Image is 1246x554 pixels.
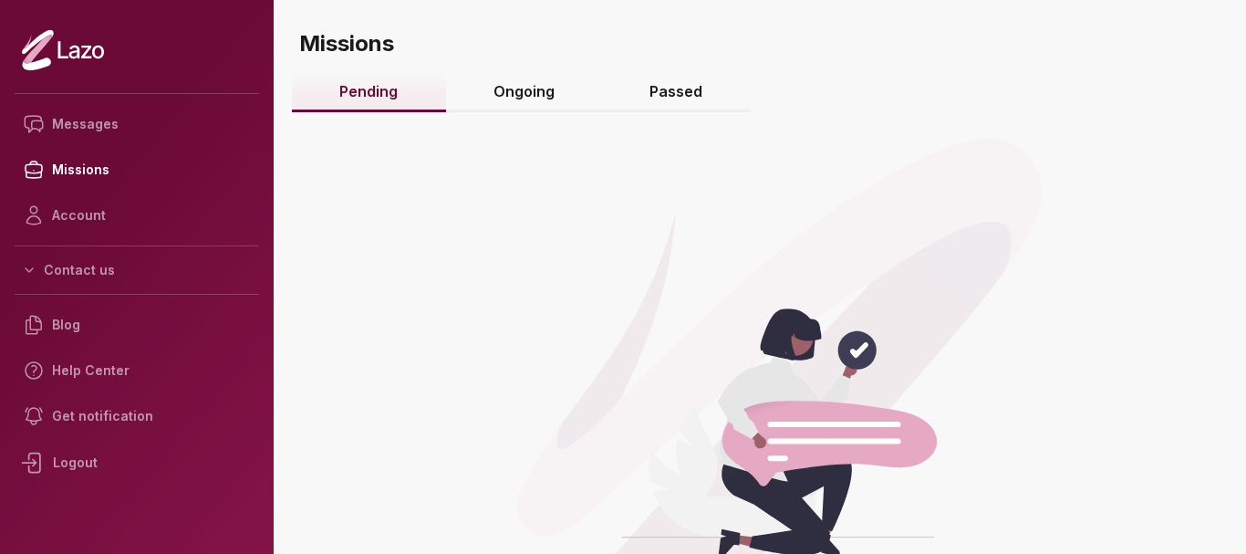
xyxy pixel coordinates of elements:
[15,101,259,147] a: Messages
[446,73,603,112] a: Ongoing
[15,254,259,287] button: Contact us
[15,147,259,193] a: Missions
[15,193,259,238] a: Account
[15,348,259,393] a: Help Center
[602,73,751,112] a: Passed
[15,393,259,439] a: Get notification
[292,73,446,112] a: Pending
[15,439,259,486] div: Logout
[15,302,259,348] a: Blog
